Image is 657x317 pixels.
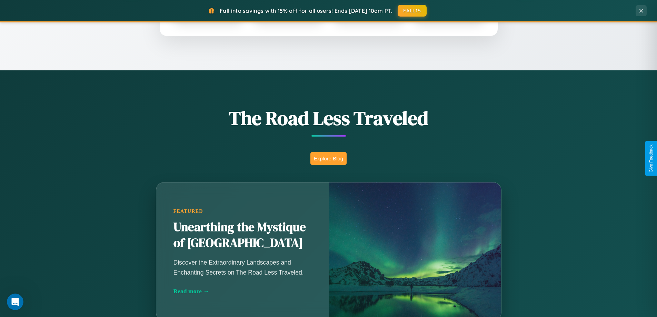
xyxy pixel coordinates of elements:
button: Explore Blog [310,152,347,165]
p: Discover the Extraordinary Landscapes and Enchanting Secrets on The Road Less Traveled. [173,258,311,277]
iframe: Intercom live chat [7,294,23,310]
button: FALL15 [398,5,427,17]
div: Give Feedback [649,145,654,172]
h1: The Road Less Traveled [122,105,536,131]
h2: Unearthing the Mystique of [GEOGRAPHIC_DATA] [173,219,311,251]
span: Fall into savings with 15% off for all users! Ends [DATE] 10am PT. [220,7,392,14]
div: Read more → [173,288,311,295]
div: Featured [173,208,311,214]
